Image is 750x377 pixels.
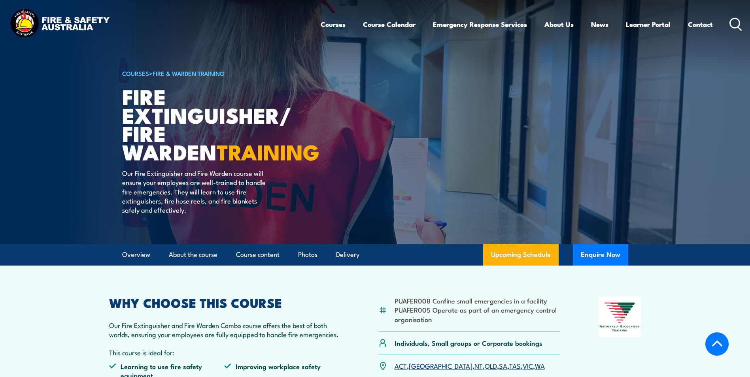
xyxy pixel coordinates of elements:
[591,14,608,35] a: News
[236,244,280,265] a: Course content
[483,244,559,266] a: Upcoming Schedule
[395,296,560,305] li: PUAFER008 Confine small emergencies in a facility
[509,361,521,370] a: TAS
[409,361,472,370] a: [GEOGRAPHIC_DATA]
[122,244,150,265] a: Overview
[122,68,317,78] h6: >
[573,244,628,266] button: Enquire Now
[109,348,340,357] p: This course is ideal for:
[395,361,545,370] p: , , , , , , ,
[153,69,225,77] a: Fire & Warden Training
[321,14,346,35] a: Courses
[499,361,507,370] a: SA
[523,361,533,370] a: VIC
[395,361,407,370] a: ACT
[395,338,542,347] p: Individuals, Small groups or Corporate bookings
[688,14,713,35] a: Contact
[535,361,545,370] a: WA
[474,361,483,370] a: NT
[217,135,319,168] strong: TRAINING
[599,297,641,337] img: Nationally Recognised Training logo.
[363,14,416,35] a: Course Calendar
[336,244,359,265] a: Delivery
[169,244,217,265] a: About the course
[395,305,560,324] li: PUAFER005 Operate as part of an emergency control organisation
[544,14,574,35] a: About Us
[485,361,497,370] a: QLD
[433,14,527,35] a: Emergency Response Services
[109,320,340,339] p: Our Fire Extinguisher and Fire Warden Combo course offers the best of both worlds, ensuring your ...
[298,244,317,265] a: Photos
[122,69,149,77] a: COURSES
[626,14,671,35] a: Learner Portal
[122,168,266,215] p: Our Fire Extinguisher and Fire Warden course will ensure your employees are well-trained to handl...
[109,297,340,308] h2: WHY CHOOSE THIS COURSE
[122,87,317,161] h1: Fire Extinguisher/ Fire Warden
